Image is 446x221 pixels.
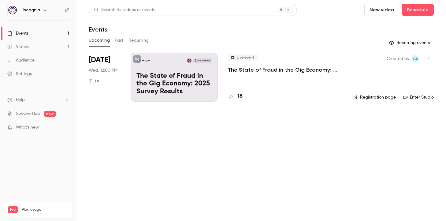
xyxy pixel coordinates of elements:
[8,206,18,213] span: Pro
[412,55,419,62] span: Gianna Kennedy
[16,124,39,131] span: What's new
[8,5,17,15] img: Incognia
[94,7,155,13] div: Search for videos or events
[228,54,258,61] span: Live event
[89,26,107,33] h1: Events
[115,36,124,45] button: Past
[44,111,56,117] span: new
[387,55,409,62] span: Created by
[7,97,69,103] li: help-dropdown-opener
[353,94,396,100] a: Registration page
[237,92,243,100] h4: 18
[16,110,40,117] a: SpeakerHub
[7,57,35,63] div: Audience
[413,55,418,62] span: GK
[142,59,150,62] p: Incognia
[403,94,434,100] a: Enter Studio
[89,67,117,73] span: Wed, 12:00 PM
[386,38,434,48] button: Recurring events
[89,78,99,83] div: 1 h
[7,44,29,50] div: Videos
[23,7,40,13] h6: Incognia
[89,53,121,102] div: Sep 24 Wed, 12:00 PM (America/New York)
[187,58,191,63] img: Victor Cavalcanti
[22,207,69,212] span: Plan usage
[89,36,110,45] button: Upcoming
[228,92,243,100] a: 18
[402,4,434,16] button: Schedule
[89,55,110,65] span: [DATE]
[7,71,32,77] div: Settings
[364,4,399,16] button: New video
[131,53,218,102] a: The State of Fraud in the Gig Economy: 2025 Survey ResultsIncogniaVictor Cavalcanti[DATE] 12:00 P...
[228,66,344,73] a: The State of Fraud in the Gig Economy: 2025 Survey Results
[128,36,149,45] button: Recurring
[7,30,28,36] div: Events
[16,97,25,103] span: Help
[62,125,69,130] iframe: Noticeable Trigger
[193,58,212,63] span: [DATE] 12:00 PM
[136,72,212,96] p: The State of Fraud in the Gig Economy: 2025 Survey Results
